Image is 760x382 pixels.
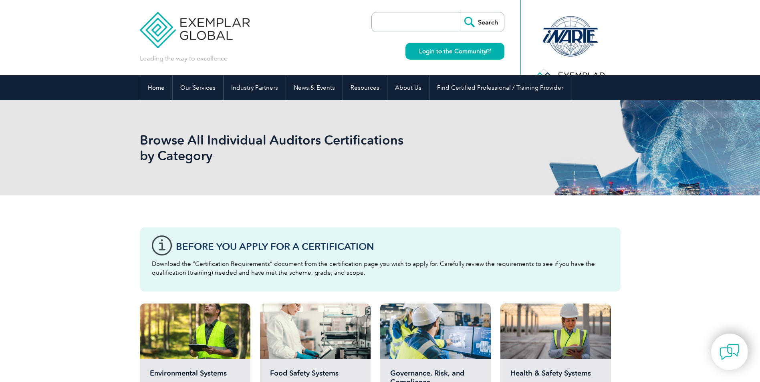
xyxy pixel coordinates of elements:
a: Our Services [173,75,223,100]
a: Industry Partners [224,75,286,100]
img: contact-chat.png [720,342,740,362]
input: Search [460,12,504,32]
p: Download the “Certification Requirements” document from the certification page you wish to apply ... [152,259,609,277]
img: open_square.png [486,49,491,53]
a: Login to the Community [405,43,504,60]
a: Find Certified Professional / Training Provider [429,75,571,100]
a: About Us [387,75,429,100]
a: Resources [343,75,387,100]
a: News & Events [286,75,343,100]
h1: Browse All Individual Auditors Certifications by Category [140,132,448,163]
a: Home [140,75,172,100]
h3: Before You Apply For a Certification [176,241,609,251]
p: Leading the way to excellence [140,54,228,63]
